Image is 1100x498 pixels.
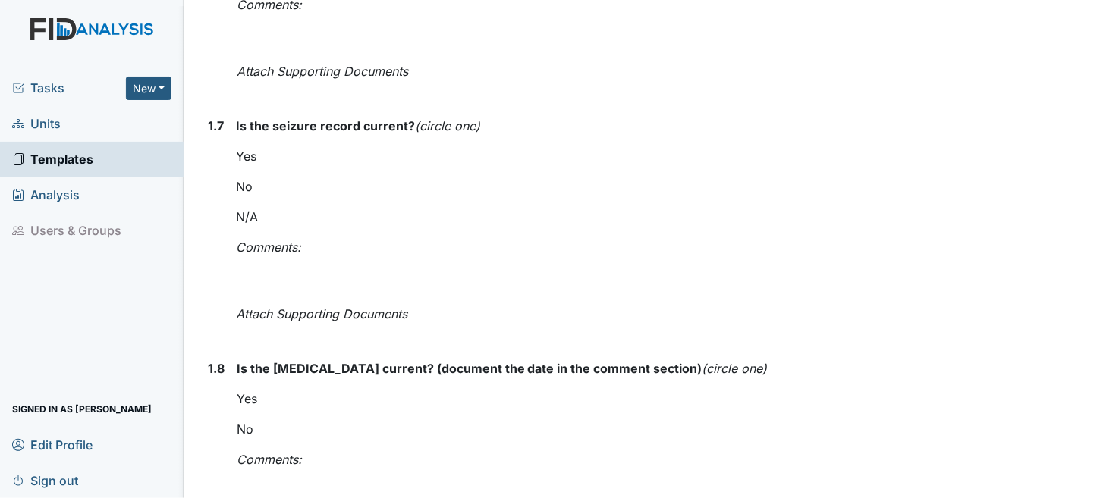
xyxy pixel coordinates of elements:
[126,77,171,100] button: New
[12,79,126,97] a: Tasks
[12,148,93,171] span: Templates
[12,183,80,207] span: Analysis
[237,390,781,408] p: Yes
[12,397,152,421] span: Signed in as [PERSON_NAME]
[237,359,781,377] strong: Is the [MEDICAL_DATA] current? (document the date in the comment section)
[702,361,768,376] em: (circle one)
[236,177,781,196] p: No
[12,112,61,136] span: Units
[236,208,781,226] p: N/A
[236,117,781,135] strong: Is the seizure record current?
[236,240,301,255] em: Comments:
[415,118,480,133] em: (circle one)
[12,433,93,456] span: Edit Profile
[236,147,781,165] p: Yes
[12,468,78,492] span: Sign out
[237,452,302,467] em: Comments:
[208,359,225,377] strong: 1.8
[208,117,224,135] strong: 1.7
[237,64,408,79] em: Attach Supporting Documents
[237,420,781,438] p: No
[236,306,407,321] em: Attach Supporting Documents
